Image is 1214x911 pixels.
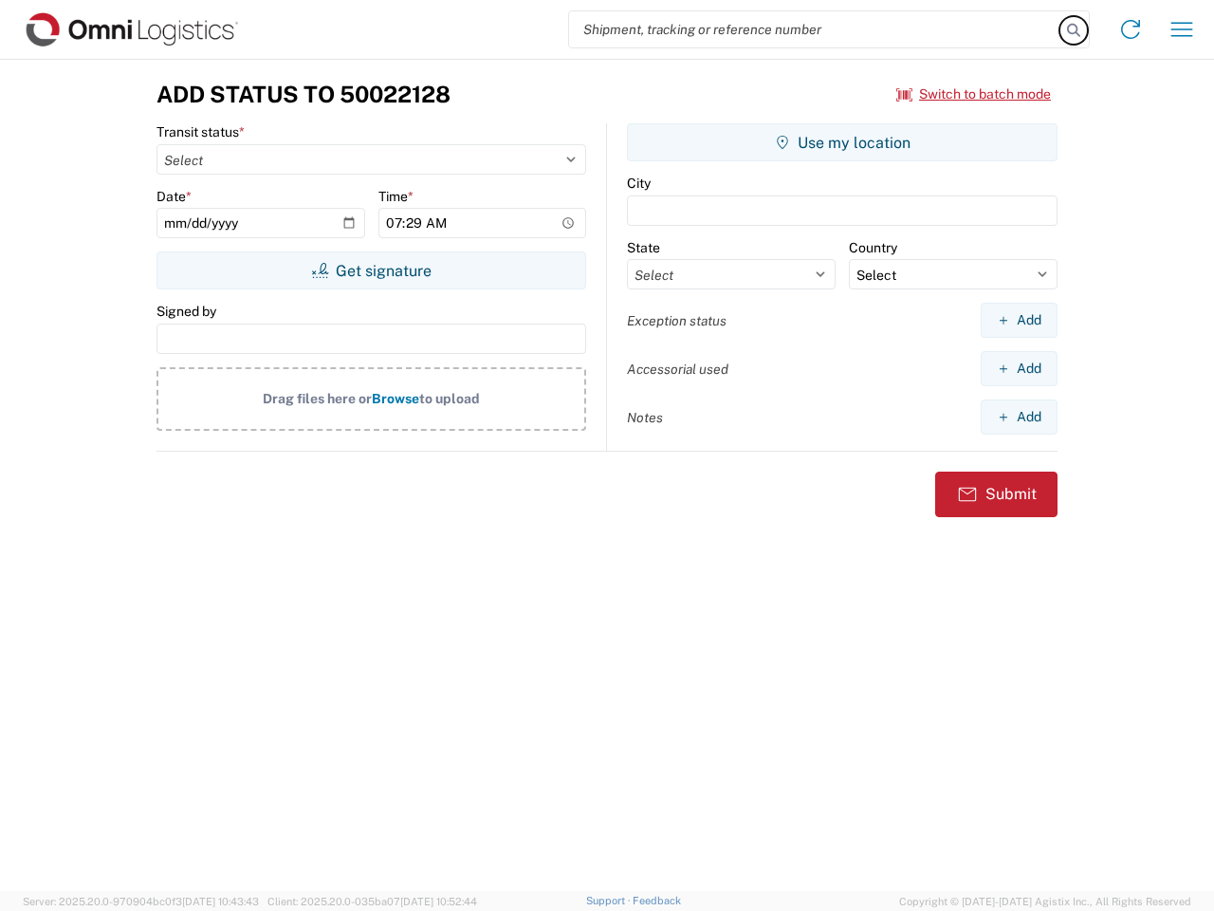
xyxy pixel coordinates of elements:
[627,175,651,192] label: City
[896,79,1051,110] button: Switch to batch mode
[156,251,586,289] button: Get signature
[156,123,245,140] label: Transit status
[419,391,480,406] span: to upload
[627,312,727,329] label: Exception status
[849,239,897,256] label: Country
[569,11,1060,47] input: Shipment, tracking or reference number
[627,239,660,256] label: State
[899,893,1191,910] span: Copyright © [DATE]-[DATE] Agistix Inc., All Rights Reserved
[633,895,681,906] a: Feedback
[378,188,414,205] label: Time
[981,303,1058,338] button: Add
[263,391,372,406] span: Drag files here or
[627,123,1058,161] button: Use my location
[627,361,728,378] label: Accessorial used
[182,896,259,907] span: [DATE] 10:43:43
[586,895,634,906] a: Support
[156,81,451,108] h3: Add Status to 50022128
[627,409,663,426] label: Notes
[23,896,259,907] span: Server: 2025.20.0-970904bc0f3
[935,472,1058,517] button: Submit
[981,351,1058,386] button: Add
[267,896,477,907] span: Client: 2025.20.0-035ba07
[981,400,1058,435] button: Add
[372,391,419,406] span: Browse
[400,896,477,907] span: [DATE] 10:52:44
[156,303,216,320] label: Signed by
[156,188,192,205] label: Date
